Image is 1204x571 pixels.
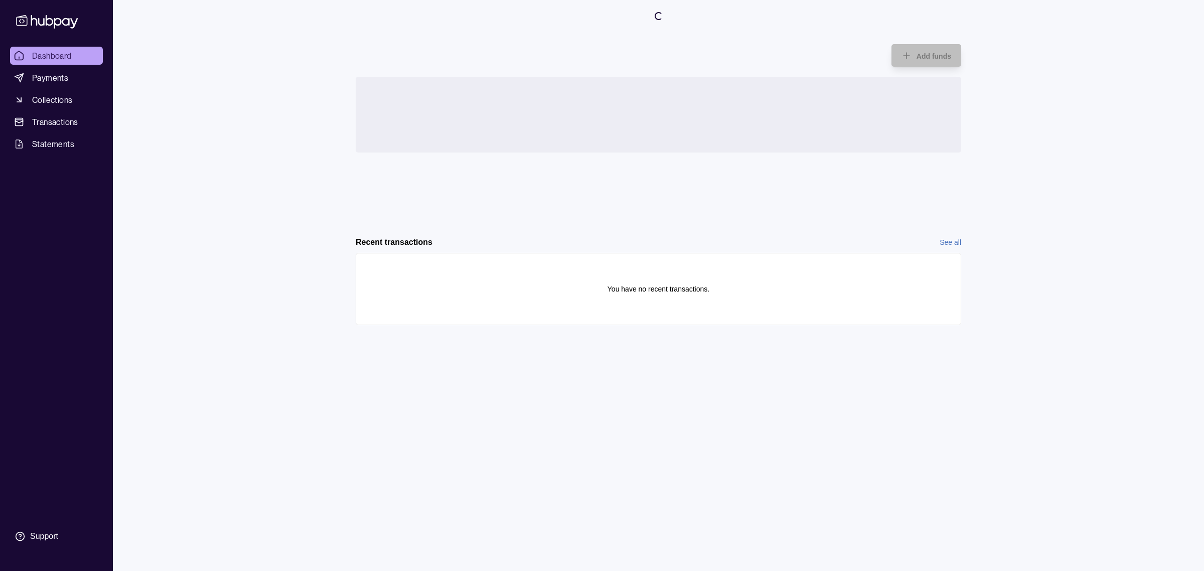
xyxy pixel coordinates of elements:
[940,237,961,248] a: See all
[10,47,103,65] a: Dashboard
[891,44,961,67] button: Add funds
[30,531,58,542] div: Support
[32,116,78,128] span: Transactions
[356,237,432,248] h2: Recent transactions
[608,283,709,295] p: You have no recent transactions.
[32,94,72,106] span: Collections
[32,72,68,84] span: Payments
[10,91,103,109] a: Collections
[10,135,103,153] a: Statements
[32,138,74,150] span: Statements
[10,69,103,87] a: Payments
[10,113,103,131] a: Transactions
[917,52,951,60] span: Add funds
[10,526,103,547] a: Support
[32,50,72,62] span: Dashboard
